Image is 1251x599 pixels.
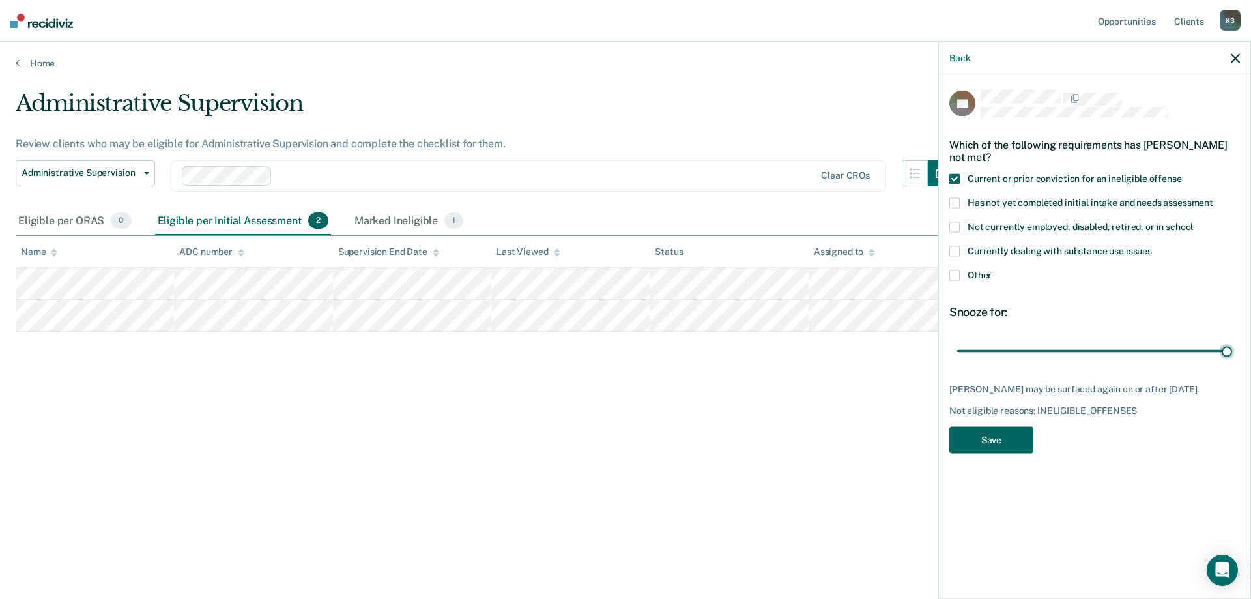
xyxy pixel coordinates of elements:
[444,212,463,229] span: 1
[814,246,875,257] div: Assigned to
[968,245,1152,256] span: Currently dealing with substance use issues
[308,212,328,229] span: 2
[10,14,73,28] img: Recidiviz
[968,173,1182,183] span: Current or prior conviction for an ineligible offense
[16,138,954,150] div: Review clients who may be eligible for Administrative Supervision and complete the checklist for ...
[16,90,954,127] div: Administrative Supervision
[655,246,683,257] div: Status
[22,168,139,179] span: Administrative Supervision
[949,383,1240,394] div: [PERSON_NAME] may be surfaced again on or after [DATE].
[968,221,1193,231] span: Not currently employed, disabled, retired, or in school
[949,405,1240,416] div: Not eligible reasons: INELIGIBLE_OFFENSES
[949,52,970,63] button: Back
[949,426,1033,453] button: Save
[1220,10,1241,31] div: K S
[1207,555,1238,586] div: Open Intercom Messenger
[968,197,1213,207] span: Has not yet completed initial intake and needs assessment
[821,170,870,181] div: Clear CROs
[16,207,134,236] div: Eligible per ORAS
[179,246,244,257] div: ADC number
[949,128,1240,173] div: Which of the following requirements has [PERSON_NAME] not met?
[496,246,560,257] div: Last Viewed
[155,207,331,236] div: Eligible per Initial Assessment
[352,207,467,236] div: Marked Ineligible
[16,57,1235,69] a: Home
[338,246,439,257] div: Supervision End Date
[111,212,131,229] span: 0
[968,269,992,280] span: Other
[21,246,57,257] div: Name
[949,304,1240,319] div: Snooze for:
